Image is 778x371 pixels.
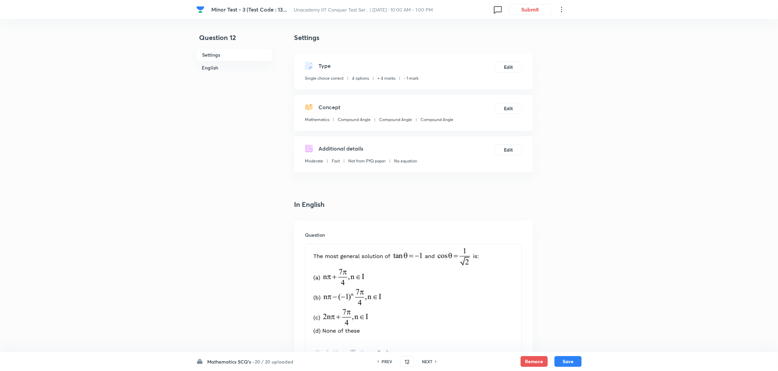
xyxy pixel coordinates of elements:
h6: Mathematics SCQ's · [207,358,254,365]
h4: Settings [294,33,533,43]
p: Moderate [305,158,323,164]
img: questionDetails.svg [305,144,313,153]
span: Unacademy IIT Conquer Test Ser... | [DATE] · 10:00 AM - 1:00 PM [294,6,433,13]
p: + 4 marks [377,75,395,81]
p: Compound Angle [379,117,412,123]
h5: Additional details [318,144,363,153]
button: Submit [509,4,552,15]
p: Compound Angle [421,117,453,123]
h5: Concept [318,103,341,111]
h6: Question [305,231,522,238]
h6: 20 / 20 uploaded [255,358,293,365]
button: Remove [521,356,548,367]
img: questionType.svg [305,62,313,70]
h4: In English [294,199,533,210]
img: Company Logo [196,5,205,14]
p: No equation [394,158,417,164]
p: Fact [332,158,340,164]
img: questionConcept.svg [305,103,313,111]
p: 4 options [352,75,369,81]
img: 30-08-25-04:36:45-AM [310,248,480,334]
button: Edit [495,144,522,155]
p: Compound Angle [338,117,371,123]
h6: NEXT [422,358,432,365]
button: Edit [495,62,522,73]
h4: Question 12 [196,33,272,48]
p: - 1 mark [404,75,419,81]
a: Company Logo [196,5,206,14]
span: Minor Test - 3 (Test Code : 13... [211,6,287,13]
h6: PREV [382,358,392,365]
p: Mathematics [305,117,329,123]
h6: Settings [196,48,272,61]
h5: Type [318,62,331,70]
button: Edit [495,103,522,114]
h6: English [196,61,272,74]
button: Save [555,356,582,367]
p: Single choice correct [305,75,344,81]
p: Not from PYQ paper [348,158,386,164]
